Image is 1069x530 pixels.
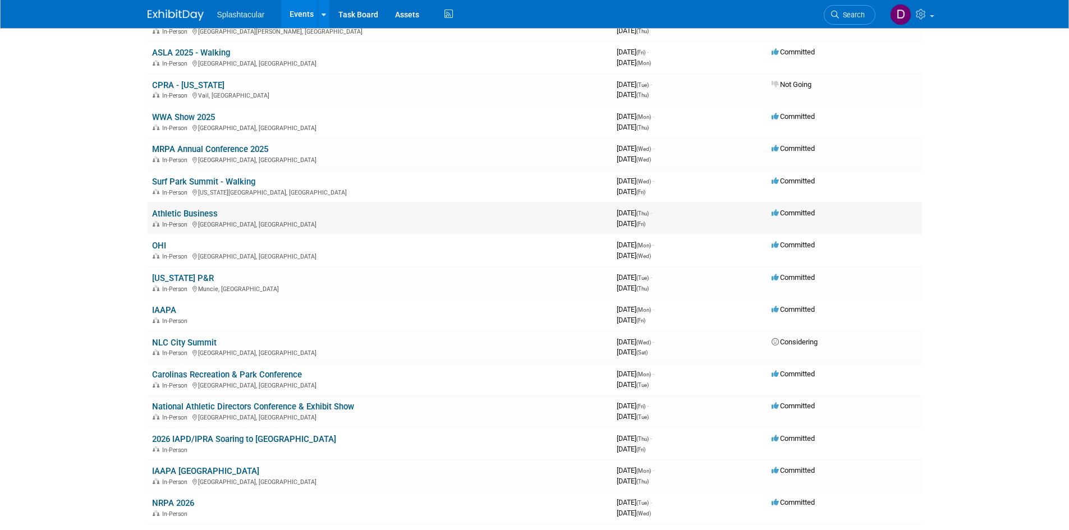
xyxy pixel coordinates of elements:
[152,273,214,283] a: [US_STATE] P&R
[152,412,608,421] div: [GEOGRAPHIC_DATA], [GEOGRAPHIC_DATA]
[636,60,651,66] span: (Mon)
[152,348,608,357] div: [GEOGRAPHIC_DATA], [GEOGRAPHIC_DATA]
[617,316,645,324] span: [DATE]
[636,285,649,292] span: (Thu)
[617,241,654,249] span: [DATE]
[617,338,654,346] span: [DATE]
[650,434,652,443] span: -
[153,92,159,98] img: In-Person Event
[152,112,215,122] a: WWA Show 2025
[152,58,608,67] div: [GEOGRAPHIC_DATA], [GEOGRAPHIC_DATA]
[153,446,159,452] img: In-Person Event
[617,284,649,292] span: [DATE]
[152,155,608,164] div: [GEOGRAPHIC_DATA], [GEOGRAPHIC_DATA]
[148,10,204,21] img: ExhibitDay
[653,177,654,185] span: -
[636,317,645,324] span: (Fri)
[636,478,649,485] span: (Thu)
[152,48,230,58] a: ASLA 2025 - Walking
[152,402,354,412] a: National Athletic Directors Conference & Exhibit Show
[772,466,815,474] span: Committed
[153,414,159,420] img: In-Person Event
[653,370,654,378] span: -
[617,123,649,131] span: [DATE]
[162,349,191,357] span: In-Person
[772,209,815,217] span: Committed
[152,251,608,260] div: [GEOGRAPHIC_DATA], [GEOGRAPHIC_DATA]
[772,241,815,249] span: Committed
[772,434,815,443] span: Committed
[162,317,191,325] span: In-Person
[152,380,608,389] div: [GEOGRAPHIC_DATA], [GEOGRAPHIC_DATA]
[617,273,652,282] span: [DATE]
[162,28,191,35] span: In-Person
[636,82,649,88] span: (Tue)
[617,48,649,56] span: [DATE]
[153,28,159,34] img: In-Person Event
[153,253,159,259] img: In-Person Event
[636,178,651,185] span: (Wed)
[772,112,815,121] span: Committed
[617,402,649,410] span: [DATE]
[617,445,645,453] span: [DATE]
[162,253,191,260] span: In-Person
[617,251,651,260] span: [DATE]
[617,144,654,153] span: [DATE]
[636,189,645,195] span: (Fri)
[772,48,815,56] span: Committed
[153,221,159,227] img: In-Person Event
[617,26,649,35] span: [DATE]
[152,90,608,99] div: Vail, [GEOGRAPHIC_DATA]
[650,273,652,282] span: -
[162,285,191,293] span: In-Person
[617,155,651,163] span: [DATE]
[772,177,815,185] span: Committed
[772,305,815,314] span: Committed
[153,156,159,162] img: In-Person Event
[890,4,911,25] img: Drew Ford
[162,221,191,228] span: In-Person
[153,285,159,291] img: In-Person Event
[636,307,651,313] span: (Mon)
[162,125,191,132] span: In-Person
[153,382,159,388] img: In-Person Event
[617,477,649,485] span: [DATE]
[617,466,654,474] span: [DATE]
[217,10,265,19] span: Splashtacular
[617,380,649,389] span: [DATE]
[162,156,191,164] span: In-Person
[636,436,649,442] span: (Thu)
[636,339,651,345] span: (Wed)
[636,349,648,356] span: (Sat)
[653,338,654,346] span: -
[772,498,815,506] span: Committed
[152,305,176,315] a: IAAPA
[636,146,651,152] span: (Wed)
[153,60,159,66] img: In-Person Event
[153,349,159,355] img: In-Person Event
[162,60,191,67] span: In-Person
[839,11,865,19] span: Search
[617,112,654,121] span: [DATE]
[636,403,645,409] span: (Fri)
[650,498,652,506] span: -
[772,338,818,346] span: Considering
[617,498,652,506] span: [DATE]
[636,510,651,517] span: (Wed)
[153,478,159,484] img: In-Person Event
[617,348,648,356] span: [DATE]
[153,125,159,130] img: In-Person Event
[617,209,652,217] span: [DATE]
[636,500,649,506] span: (Tue)
[636,242,651,248] span: (Mon)
[650,80,652,89] span: -
[653,305,654,314] span: -
[152,370,302,380] a: Carolinas Recreation & Park Conference
[653,466,654,474] span: -
[152,466,259,476] a: IAAPA [GEOGRAPHIC_DATA]
[152,144,268,154] a: MRPA Annual Conference 2025
[647,402,649,410] span: -
[636,275,649,281] span: (Tue)
[653,241,654,249] span: -
[152,123,608,132] div: [GEOGRAPHIC_DATA], [GEOGRAPHIC_DATA]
